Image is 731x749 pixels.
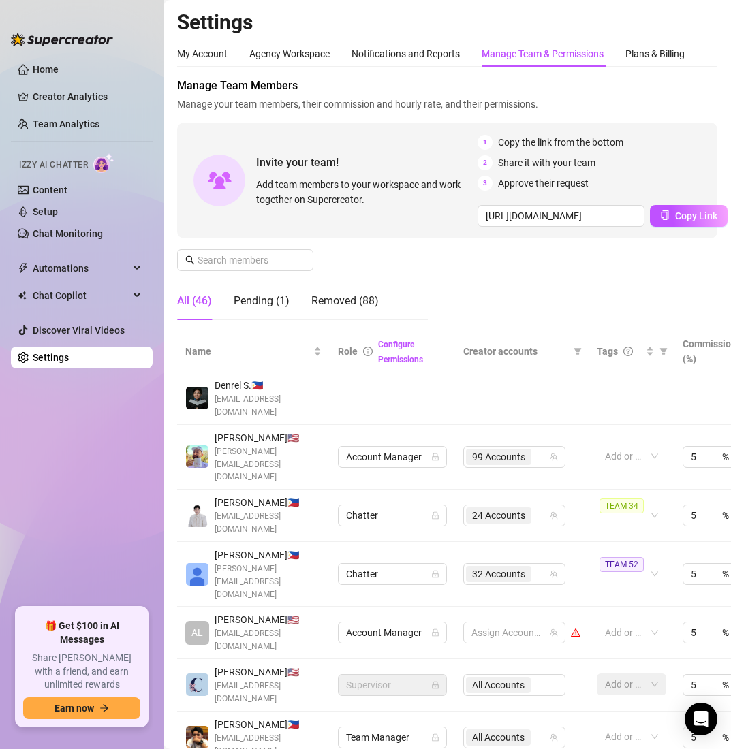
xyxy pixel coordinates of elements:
input: Search members [198,253,294,268]
span: filter [571,341,585,362]
span: 99 Accounts [466,449,531,465]
span: [PERSON_NAME][EMAIL_ADDRESS][DOMAIN_NAME] [215,562,322,601]
span: Name [185,344,311,359]
span: All Accounts [466,729,531,746]
a: Configure Permissions [378,340,423,364]
span: 24 Accounts [472,508,525,523]
span: Manage your team members, their commission and hourly rate, and their permissions. [177,97,717,112]
span: 🎁 Get $100 in AI Messages [23,620,140,646]
span: lock [431,570,439,578]
span: Manage Team Members [177,78,717,94]
span: Account Manager [346,622,439,643]
span: question-circle [623,347,633,356]
span: [PERSON_NAME] 🇵🇭 [215,547,322,562]
a: Team Analytics [33,118,99,129]
img: Caylie Clarke [186,673,208,696]
span: Account Manager [346,447,439,467]
div: Open Intercom Messenger [685,703,717,735]
span: [PERSON_NAME] 🇺🇸 [215,665,322,680]
span: search [185,255,195,265]
a: Home [33,64,59,75]
span: All Accounts [472,730,525,745]
img: Katrina Mendiola [186,563,208,586]
span: [PERSON_NAME] 🇺🇸 [215,612,322,627]
span: AL [191,625,203,640]
a: Setup [33,206,58,217]
span: team [550,733,558,742]
span: Supervisor [346,675,439,695]
div: Manage Team & Permissions [482,46,604,61]
span: Tags [597,344,618,359]
span: [PERSON_NAME] 🇺🇸 [215,430,322,445]
span: [PERSON_NAME][EMAIL_ADDRESS][DOMAIN_NAME] [215,445,322,484]
span: TEAM 52 [600,557,644,572]
span: filter [574,347,582,355]
span: filter [659,347,668,355]
span: Earn now [55,703,94,714]
span: 99 Accounts [472,449,525,464]
span: warning [571,628,580,637]
span: thunderbolt [18,263,29,274]
img: Denrel Sagun [186,387,208,409]
div: Removed (88) [311,293,379,309]
span: 1 [478,135,493,150]
div: All (46) [177,293,212,309]
span: 2 [478,155,493,170]
span: lock [431,733,439,742]
span: Creator accounts [463,344,568,359]
img: logo-BBDzfeDw.svg [11,33,113,46]
div: Notifications and Reports [352,46,460,61]
span: [EMAIL_ADDRESS][DOMAIN_NAME] [215,510,322,536]
img: Jedidiah Flores [186,726,208,748]
span: Chatter [346,564,439,584]
img: AI Chatter [93,153,114,173]
span: Invite your team! [256,154,478,171]
span: Copy the link from the bottom [498,135,623,150]
button: Copy Link [650,205,728,227]
span: [EMAIL_ADDRESS][DOMAIN_NAME] [215,393,322,419]
span: TEAM 34 [600,498,644,513]
span: 32 Accounts [466,566,531,582]
span: Copy Link [675,210,717,221]
div: Agency Workspace [249,46,330,61]
span: 3 [478,176,493,191]
span: arrow-right [99,703,109,713]
span: filter [657,341,670,362]
a: Content [33,185,67,195]
span: Chatter [346,505,439,526]
span: info-circle [363,347,373,356]
span: [EMAIL_ADDRESS][DOMAIN_NAME] [215,680,322,705]
div: Pending (1) [234,293,290,309]
span: Share it with your team [498,155,595,170]
span: 32 Accounts [472,567,525,581]
span: team [550,628,558,637]
img: Paul Andrei Casupanan [186,505,208,527]
a: Discover Viral Videos [33,325,125,336]
img: Chat Copilot [18,291,27,300]
span: Approve their request [498,176,589,191]
span: Chat Copilot [33,285,129,306]
a: Settings [33,352,69,363]
span: Izzy AI Chatter [19,159,88,172]
span: Team Manager [346,727,439,748]
span: 24 Accounts [466,507,531,524]
span: Share [PERSON_NAME] with a friend, and earn unlimited rewards [23,652,140,692]
span: lock [431,628,439,637]
span: Denrel S. 🇵🇭 [215,378,322,393]
a: Chat Monitoring [33,228,103,239]
img: Evan Gillis [186,445,208,468]
span: [PERSON_NAME] 🇵🇭 [215,717,322,732]
span: lock [431,511,439,520]
th: Name [177,331,330,372]
span: copy [660,210,670,220]
div: Plans & Billing [625,46,685,61]
span: Role [338,346,358,357]
span: Automations [33,257,129,279]
h2: Settings [177,10,717,35]
button: Earn nowarrow-right [23,697,140,719]
span: [EMAIL_ADDRESS][DOMAIN_NAME] [215,627,322,653]
span: team [550,570,558,578]
span: Add team members to your workspace and work together on Supercreator. [256,177,472,207]
span: lock [431,453,439,461]
span: lock [431,681,439,689]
